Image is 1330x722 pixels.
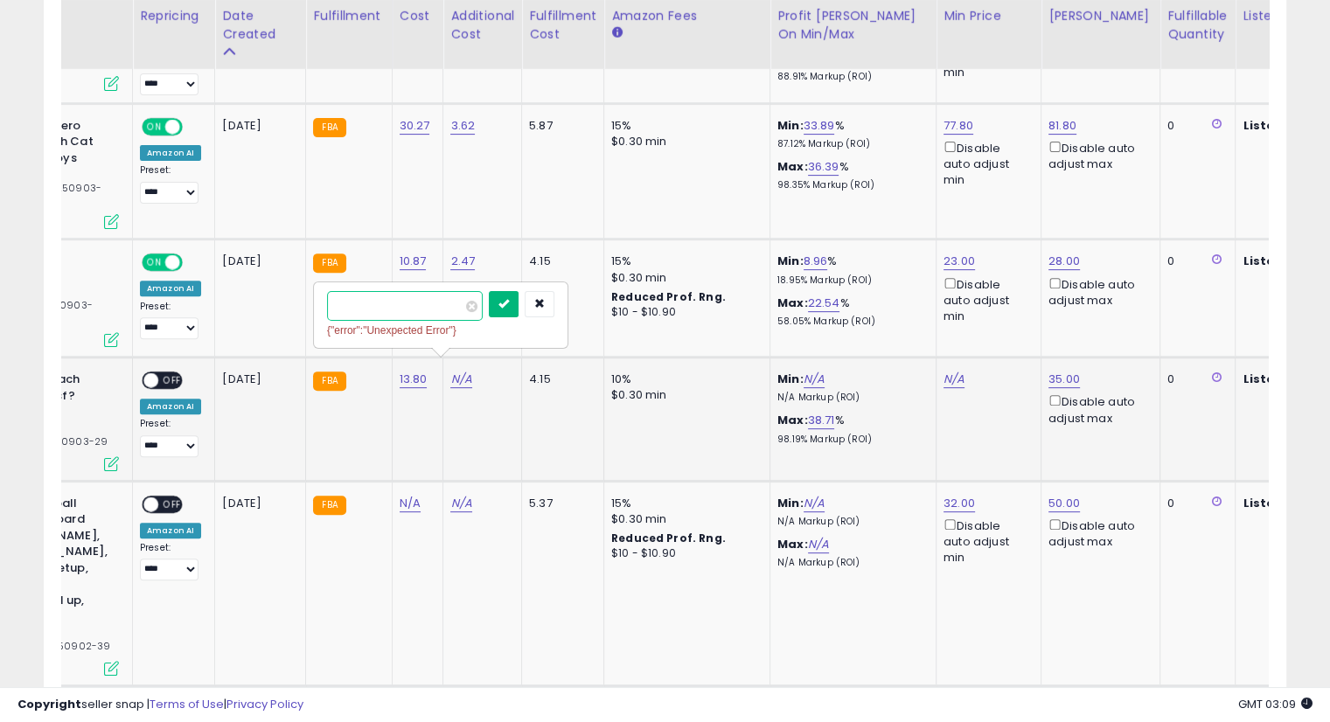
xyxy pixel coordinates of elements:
[140,281,201,296] div: Amazon AI
[944,371,964,388] a: N/A
[1167,496,1222,511] div: 0
[158,373,186,388] span: OFF
[777,536,808,552] b: Max:
[611,531,726,545] b: Reduced Prof. Rng.
[1243,117,1322,134] b: Listed Price:
[611,371,756,387] div: 10%
[140,399,201,414] div: Amazon AI
[777,179,923,191] p: 98.35% Markup (ROI)
[1048,138,1146,172] div: Disable auto adjust max
[1048,253,1080,270] a: 28.00
[611,134,756,149] div: $0.30 min
[222,7,298,44] div: Date Created
[777,158,808,175] b: Max:
[1167,118,1222,134] div: 0
[777,117,804,134] b: Min:
[529,253,590,269] div: 4.15
[777,71,923,83] p: 88.91% Markup (ROI)
[611,511,756,527] div: $0.30 min
[450,117,475,135] a: 3.62
[327,322,554,339] div: {"error":"Unexpected Error"}
[808,536,829,553] a: N/A
[1048,117,1076,135] a: 81.80
[777,316,923,328] p: 58.05% Markup (ROI)
[777,434,923,446] p: 98.19% Markup (ROI)
[808,158,839,176] a: 36.39
[611,253,756,269] div: 15%
[611,7,762,25] div: Amazon Fees
[944,7,1034,25] div: Min Price
[140,56,201,95] div: Preset:
[1238,696,1313,712] span: 2025-09-12 03:09 GMT
[777,516,923,528] p: N/A Markup (ROI)
[313,371,345,391] small: FBA
[777,392,923,404] p: N/A Markup (ROI)
[400,371,428,388] a: 13.80
[611,546,756,561] div: $10 - $10.90
[777,7,929,44] div: Profit [PERSON_NAME] on Min/Max
[944,274,1027,325] div: Disable auto adjust min
[1167,371,1222,387] div: 0
[1048,392,1146,426] div: Disable auto adjust max
[450,7,514,44] div: Additional Cost
[140,145,201,161] div: Amazon AI
[777,274,923,287] p: 18.95% Markup (ROI)
[944,253,975,270] a: 23.00
[140,418,201,457] div: Preset:
[611,270,756,286] div: $0.30 min
[140,301,201,340] div: Preset:
[143,255,165,270] span: ON
[777,118,923,150] div: %
[313,118,345,137] small: FBA
[150,696,224,712] a: Terms of Use
[400,253,427,270] a: 10.87
[140,7,207,25] div: Repricing
[777,138,923,150] p: 87.12% Markup (ROI)
[313,253,345,273] small: FBA
[1243,253,1322,269] b: Listed Price:
[313,7,384,25] div: Fulfillment
[777,295,808,311] b: Max:
[1243,371,1322,387] b: Listed Price:
[400,7,436,25] div: Cost
[944,516,1027,566] div: Disable auto adjust min
[222,371,292,387] div: [DATE]
[450,495,471,512] a: N/A
[529,496,590,511] div: 5.37
[611,25,622,41] small: Amazon Fees.
[1243,495,1322,511] b: Listed Price:
[400,117,430,135] a: 30.27
[529,118,590,134] div: 5.87
[158,496,186,511] span: OFF
[1048,371,1080,388] a: 35.00
[140,542,201,581] div: Preset:
[140,523,201,538] div: Amazon AI
[222,496,292,511] div: [DATE]
[777,159,923,191] div: %
[140,164,201,204] div: Preset:
[143,119,165,134] span: ON
[180,119,208,134] span: OFF
[944,138,1027,189] div: Disable auto adjust min
[777,495,804,511] b: Min:
[1167,253,1222,269] div: 0
[400,495,421,512] a: N/A
[180,255,208,270] span: OFF
[611,305,756,320] div: $10 - $10.90
[17,696,81,712] strong: Copyright
[808,412,835,429] a: 38.71
[777,295,923,328] div: %
[222,118,292,134] div: [DATE]
[777,253,804,269] b: Min:
[17,697,303,713] div: seller snap | |
[313,496,345,515] small: FBA
[226,696,303,712] a: Privacy Policy
[611,387,756,403] div: $0.30 min
[808,295,840,312] a: 22.54
[529,7,596,44] div: Fulfillment Cost
[944,117,973,135] a: 77.80
[804,371,825,388] a: N/A
[611,496,756,511] div: 15%
[777,557,923,569] p: N/A Markup (ROI)
[777,371,804,387] b: Min:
